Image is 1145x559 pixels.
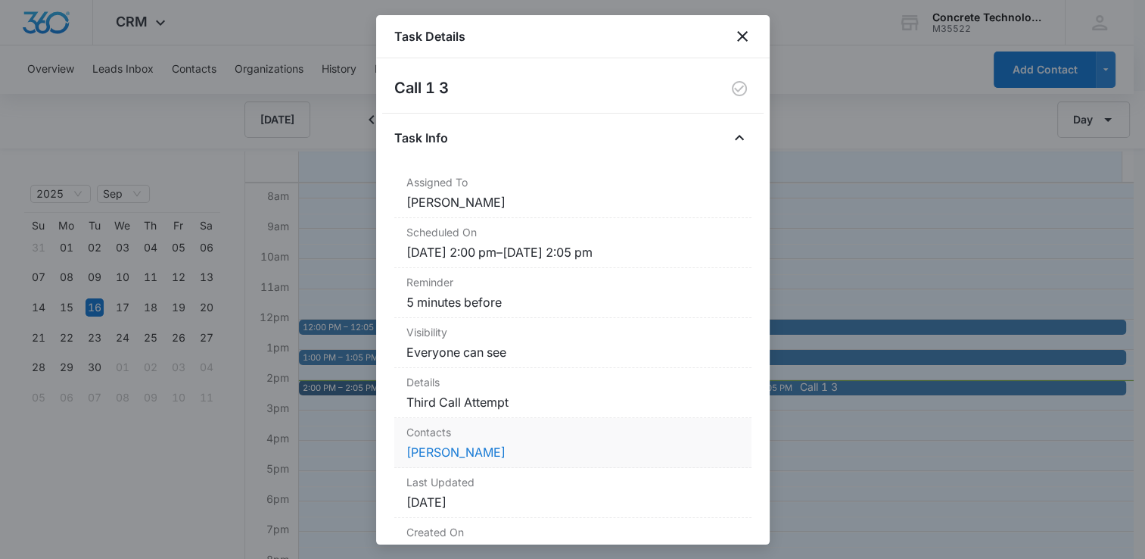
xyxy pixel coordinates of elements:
[394,77,449,101] h2: Call 1 3
[727,126,751,150] button: Close
[406,274,739,290] dt: Reminder
[406,393,739,411] dd: Third Call Attempt
[394,318,751,368] div: VisibilityEveryone can see
[406,424,739,440] dt: Contacts
[394,27,465,45] h1: Task Details
[406,193,739,211] dd: [PERSON_NAME]
[733,27,751,45] button: close
[406,243,739,261] dd: [DATE] 2:00 pm – [DATE] 2:05 pm
[406,524,739,540] dt: Created On
[406,493,739,511] dd: [DATE]
[406,174,739,190] dt: Assigned To
[394,168,751,218] div: Assigned To[PERSON_NAME]
[406,374,739,390] dt: Details
[406,293,739,311] dd: 5 minutes before
[406,343,739,361] dd: Everyone can see
[394,129,448,147] h4: Task Info
[394,218,751,268] div: Scheduled On[DATE] 2:00 pm–[DATE] 2:05 pm
[394,368,751,418] div: DetailsThird Call Attempt
[406,324,739,340] dt: Visibility
[406,445,506,460] a: [PERSON_NAME]
[406,474,739,490] dt: Last Updated
[406,224,739,240] dt: Scheduled On
[394,268,751,318] div: Reminder5 minutes before
[394,468,751,518] div: Last Updated[DATE]
[394,418,751,468] div: Contacts[PERSON_NAME]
